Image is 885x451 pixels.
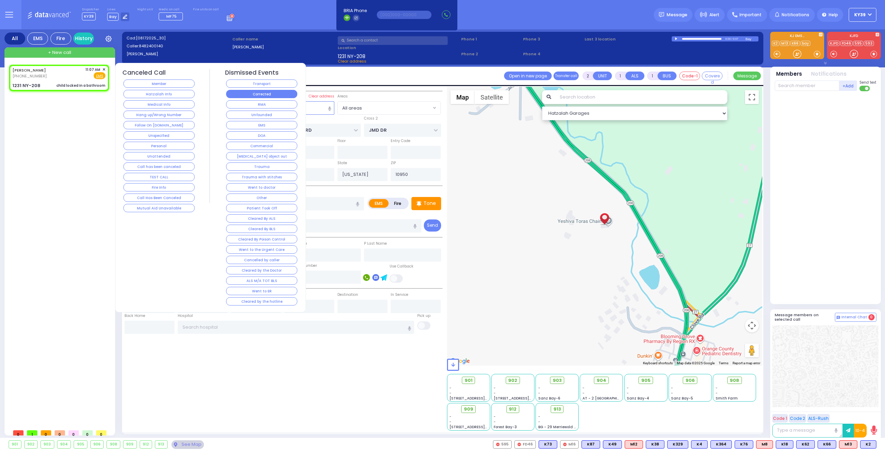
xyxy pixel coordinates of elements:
[226,173,297,181] button: Trauma with stitches
[449,424,515,430] span: [STREET_ADDRESS][PERSON_NAME]
[868,314,875,320] span: 0
[829,41,840,46] a: KJFD
[377,11,431,19] input: (000)000-00000
[338,53,365,58] span: 1231 NY-208
[716,396,738,401] span: Smith Farm
[739,12,762,18] span: Important
[338,45,459,51] label: Location
[82,430,93,435] span: 0
[123,90,195,98] button: Hatzalah Info
[730,377,739,384] span: 908
[671,391,673,396] span: -
[745,90,759,104] button: Toggle fullscreen view
[226,152,297,160] button: [MEDICAL_DATA] object out
[583,385,585,391] span: -
[449,414,451,419] span: -
[225,69,279,76] h4: Dismissed Events
[518,443,521,446] img: red-radio-icon.svg
[27,10,73,19] img: Logo
[796,440,815,449] div: BLS
[449,396,515,401] span: [STREET_ADDRESS][PERSON_NAME]
[127,35,230,41] label: Cad:
[597,377,606,384] span: 904
[155,441,167,448] div: 913
[829,12,838,18] span: Help
[772,414,788,423] button: Code 1
[538,419,540,424] span: -
[48,49,71,56] span: + New call
[102,67,105,73] span: ✕
[494,385,496,391] span: -
[854,424,867,438] button: 10-4
[449,357,472,366] img: Google
[178,321,414,334] input: Search hospital
[667,440,688,449] div: BLS
[226,100,297,109] button: RMA
[671,385,673,391] span: -
[776,70,802,78] button: Members
[553,72,579,80] button: Transfer call
[796,440,815,449] div: K62
[166,13,177,19] span: MF75
[226,183,297,191] button: Went to doctor
[424,219,441,232] button: Send
[159,8,185,12] label: Medic on call
[667,11,687,18] span: Message
[514,440,536,449] div: FD46
[780,41,790,46] a: M13
[107,441,120,448] div: 908
[96,430,106,435] span: 0
[725,35,731,43] div: 0:00
[127,51,230,57] label: [PERSON_NAME]
[775,81,839,91] input: Search member
[840,41,853,46] a: FD46
[839,440,857,449] div: ALS
[226,287,297,295] button: Went to ER
[449,385,451,391] span: -
[860,440,876,449] div: BLS
[232,44,336,50] label: [PERSON_NAME]
[508,377,517,384] span: 902
[841,315,867,320] span: Internal Chat
[811,70,847,78] button: Notifications
[818,440,836,449] div: K66
[226,256,297,264] button: Cancelled by caller
[41,430,51,435] span: 0
[123,162,195,171] button: Call has been canceled
[4,32,25,45] div: All
[646,440,664,449] div: BLS
[123,441,137,448] div: 909
[837,316,840,319] img: comment-alt.png
[776,440,793,449] div: BLS
[782,12,809,18] span: Notifications
[593,72,612,80] button: UNIT
[73,32,94,45] a: History
[585,36,672,42] label: Last 3 location
[391,138,410,144] label: Entry Code
[123,183,195,191] button: Fire Info
[226,79,297,88] button: Transport
[853,41,863,46] a: 595
[226,121,297,129] button: EMS
[504,72,552,80] a: Open in new page
[226,111,297,119] button: Unfounded
[775,313,835,322] h5: Message members on selected call
[849,8,876,22] button: KY39
[854,12,866,18] span: KY39
[538,385,540,391] span: -
[423,200,436,207] p: Tone
[388,199,408,208] label: Fire
[494,414,496,419] span: -
[691,440,708,449] div: BLS
[494,419,496,424] span: -
[124,313,145,319] label: Back Home
[789,414,806,423] button: Code 2
[123,142,195,150] button: Personal
[364,241,387,246] label: P Last Name
[493,440,512,449] div: 595
[583,391,585,396] span: -
[25,441,38,448] div: 902
[735,440,753,449] div: K76
[337,160,347,166] label: State
[226,245,297,254] button: Went to the Urgent Care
